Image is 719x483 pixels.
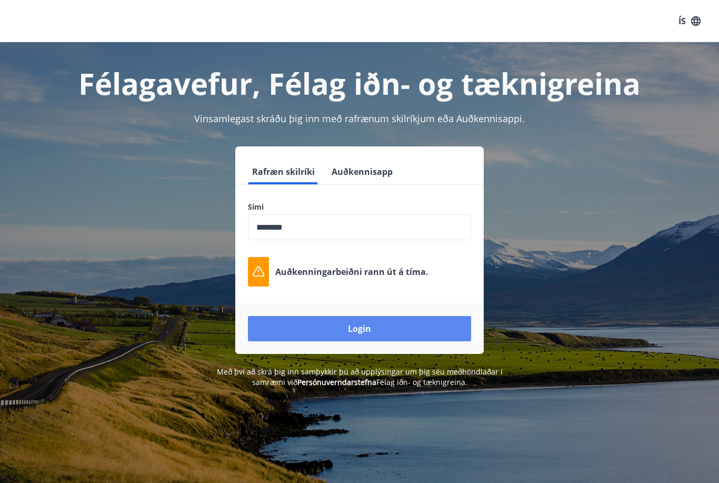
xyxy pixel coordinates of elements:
[673,12,706,31] button: ÍS
[217,367,503,387] span: Með því að skrá þig inn samþykkir þú að upplýsingar um þig séu meðhöndlaðar í samræmi við Félag i...
[248,159,319,184] button: Rafræn skilríki
[275,266,428,278] p: Auðkenningarbeiðni rann út á tíma.
[248,202,471,212] label: Sími
[194,112,525,125] span: Vinsamlegast skráðu þig inn með rafrænum skilríkjum eða Auðkennisappi.
[297,377,376,387] a: Persónuverndarstefna
[327,159,397,184] button: Auðkennisapp
[248,316,471,341] button: Login
[13,63,706,103] h1: Félagavefur, Félag iðn- og tæknigreina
